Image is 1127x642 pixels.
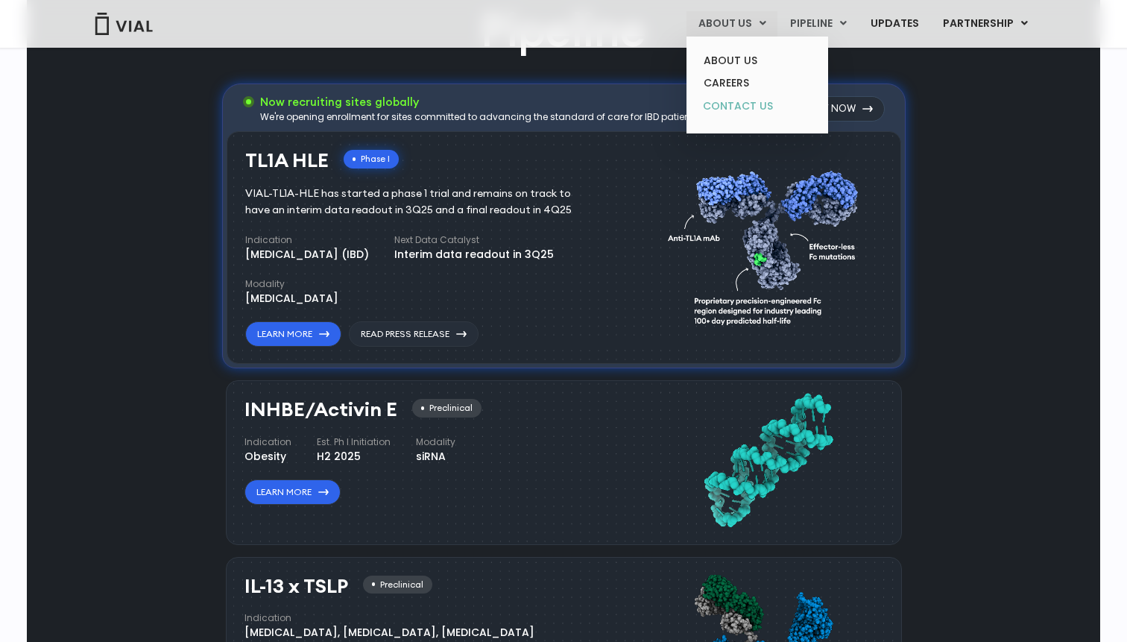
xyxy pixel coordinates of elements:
[692,95,822,119] a: CONTACT US
[245,233,369,247] h4: Indication
[931,11,1040,37] a: PARTNERSHIPMenu Toggle
[244,625,534,641] div: [MEDICAL_DATA], [MEDICAL_DATA], [MEDICAL_DATA]
[317,449,391,465] div: H2 2025
[859,11,930,37] a: UPDATES
[394,233,554,247] h4: Next Data Catalyst
[778,11,858,37] a: PIPELINEMenu Toggle
[686,11,777,37] a: ABOUT USMenu Toggle
[245,291,338,306] div: [MEDICAL_DATA]
[245,277,338,291] h4: Modality
[260,110,701,124] div: We're opening enrollment for sites committed to advancing the standard of care for IBD patients.
[244,449,291,465] div: Obesity
[789,96,885,122] a: Apply Now
[416,435,455,449] h4: Modality
[317,435,391,449] h4: Est. Ph I Initiation
[692,49,822,72] a: ABOUT US
[245,150,329,171] h3: TL1A HLE
[94,13,154,35] img: Vial Logo
[363,576,432,594] div: Preclinical
[692,72,822,95] a: CAREERS
[244,576,348,597] h3: IL-13 x TSLP
[412,399,482,418] div: Preclinical
[260,94,701,110] h3: Now recruiting sites globally
[394,247,554,262] div: Interim data readout in 3Q25
[349,321,479,347] a: Read Press Release
[245,321,341,347] a: Learn More
[244,435,291,449] h4: Indication
[245,247,369,262] div: [MEDICAL_DATA] (IBD)
[344,150,399,169] div: Phase I
[245,186,593,218] div: VIAL-TL1A-HLE has started a phase 1 trial and remains on track to have an interim data readout in...
[668,142,868,347] img: TL1A antibody diagram.
[244,611,534,625] h4: Indication
[244,399,397,421] h3: INHBE/Activin E
[416,449,455,465] div: siRNA
[244,479,341,505] a: Learn More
